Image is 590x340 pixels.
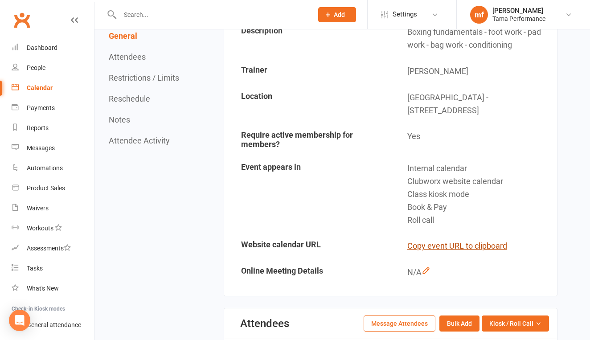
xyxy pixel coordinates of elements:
[12,315,94,335] a: General attendance kiosk mode
[27,104,55,111] div: Payments
[439,315,479,332] button: Bulk Add
[12,38,94,58] a: Dashboard
[393,4,417,25] span: Settings
[12,78,94,98] a: Calendar
[407,162,550,175] div: Internal calendar
[482,315,549,332] button: Kiosk / Roll Call
[12,178,94,198] a: Product Sales
[407,214,550,227] div: Roll call
[12,198,94,218] a: Waivers
[9,310,30,331] div: Open Intercom Messenger
[27,184,65,192] div: Product Sales
[407,188,550,201] div: Class kiosk mode
[407,201,550,214] div: Book & Pay
[225,156,390,233] td: Event appears in
[27,124,49,131] div: Reports
[391,20,557,58] td: Boxing fundamentals - foot work - pad work - bag work - conditioning
[225,20,390,58] td: Description
[470,6,488,24] div: mf
[27,225,53,232] div: Workouts
[225,85,390,123] td: Location
[225,233,390,259] td: Website calendar URL
[12,118,94,138] a: Reports
[225,124,390,155] td: Require active membership for members?
[12,279,94,299] a: What's New
[12,58,94,78] a: People
[364,315,435,332] button: Message Attendees
[109,52,146,61] button: Attendees
[27,285,59,292] div: What's New
[240,317,289,330] div: Attendees
[27,205,49,212] div: Waivers
[27,265,43,272] div: Tasks
[318,7,356,22] button: Add
[12,138,94,158] a: Messages
[407,175,550,188] div: Clubworx website calendar
[27,64,45,71] div: People
[109,136,170,145] button: Attendee Activity
[334,11,345,18] span: Add
[11,9,33,31] a: Clubworx
[12,258,94,279] a: Tasks
[407,266,550,279] div: N/A
[27,44,57,51] div: Dashboard
[12,218,94,238] a: Workouts
[391,85,557,123] td: [GEOGRAPHIC_DATA] - [STREET_ADDRESS]
[109,31,137,41] button: General
[12,98,94,118] a: Payments
[109,94,150,103] button: Reschedule
[492,7,545,15] div: [PERSON_NAME]
[489,319,533,328] span: Kiosk / Roll Call
[407,240,507,253] button: Copy event URL to clipboard
[117,8,307,21] input: Search...
[12,238,94,258] a: Assessments
[391,59,557,84] td: [PERSON_NAME]
[12,158,94,178] a: Automations
[109,73,179,82] button: Restrictions / Limits
[27,84,53,91] div: Calendar
[27,321,81,328] div: General attendance
[27,144,55,152] div: Messages
[109,115,130,124] button: Notes
[27,245,71,252] div: Assessments
[492,15,545,23] div: Tama Performance
[225,59,390,84] td: Trainer
[27,164,63,172] div: Automations
[225,260,390,285] td: Online Meeting Details
[391,124,557,155] td: Yes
